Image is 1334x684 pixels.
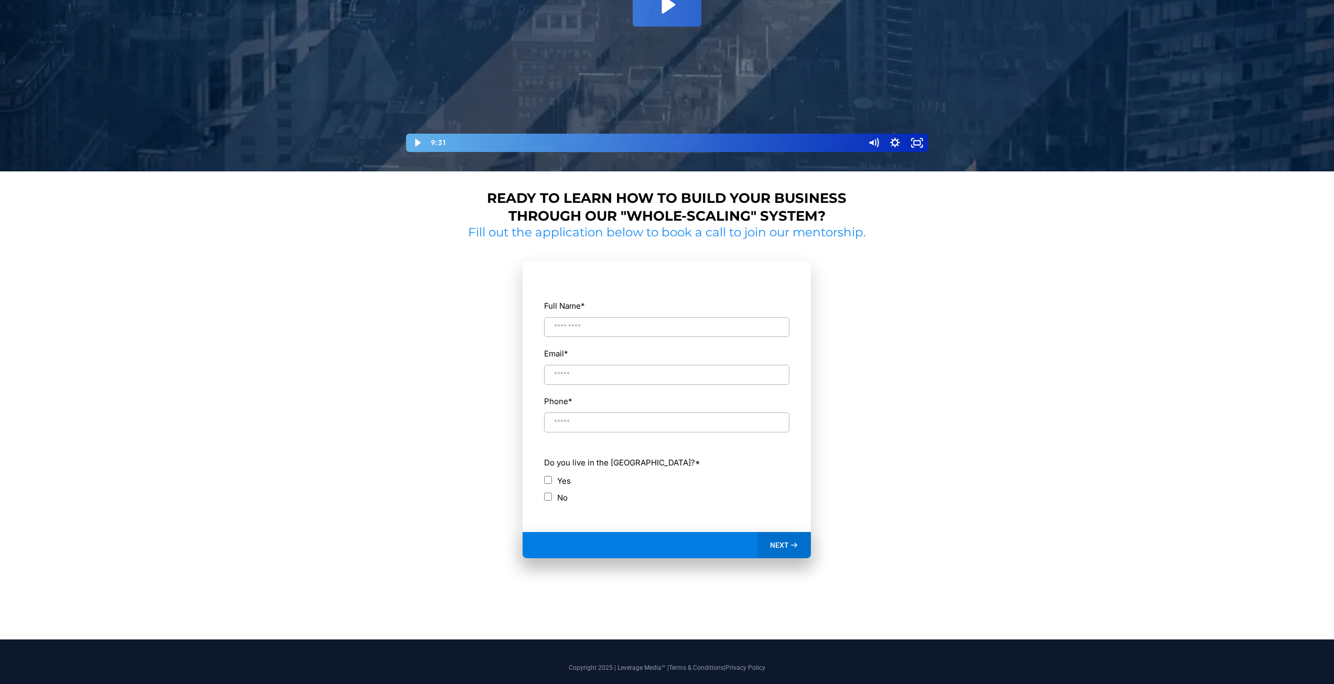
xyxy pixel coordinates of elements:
[544,455,789,470] label: Do you live in the [GEOGRAPHIC_DATA]?
[669,664,724,671] a: Terms & Conditions
[487,190,847,224] strong: Ready to learn how to build your business through our "whole-scaling" system?
[371,663,963,672] p: Copyright 2025 | Leverage Media™ | |
[725,664,765,671] a: Privacy Policy
[544,346,568,361] label: Email
[464,225,870,241] h2: Fill out the application below to book a call to join our mentorship.
[557,491,568,505] label: No
[557,474,571,488] label: Yes
[544,394,572,408] label: Phone
[544,299,585,313] label: Full Name
[770,540,789,550] span: NEXT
